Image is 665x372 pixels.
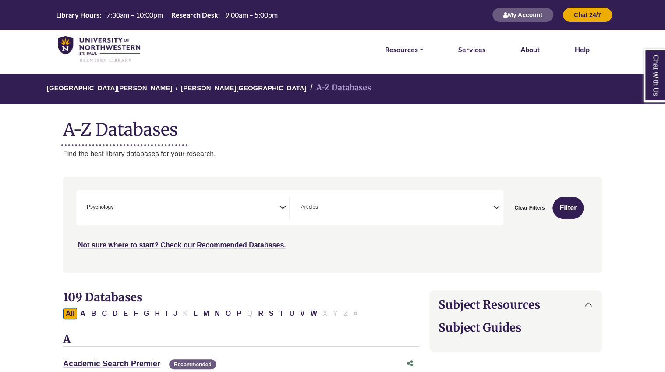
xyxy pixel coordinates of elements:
div: Alpha-list to filter by first letter of database name [63,309,361,317]
button: Filter Results R [255,308,266,319]
button: Share this database [401,355,419,372]
button: Filter Results H [152,308,163,319]
button: Filter Results V [297,308,308,319]
a: Hours Today [53,10,281,20]
button: Filter Results U [287,308,297,319]
span: 109 Databases [63,290,142,304]
button: Submit for Search Results [552,197,584,219]
p: Find the best library databases for your research. [63,148,602,160]
th: Library Hours: [53,10,102,19]
span: Recommended [169,359,216,369]
button: Filter Results I [163,308,170,319]
a: Chat 24/7 [562,11,612,18]
a: Resources [385,44,423,55]
button: Filter Results D [110,308,120,319]
button: Subject Resources [430,291,601,318]
a: My Account [492,11,554,18]
button: Filter Results J [170,308,180,319]
button: Filter Results A [78,308,88,319]
nav: breadcrumb [63,74,602,104]
button: Filter Results N [212,308,223,319]
span: 9:00am – 5:00pm [225,11,278,19]
span: Psychology [87,203,113,211]
button: Filter Results B [88,308,99,319]
h3: A [63,333,419,347]
button: Filter Results E [121,308,131,319]
table: Hours Today [53,10,281,18]
nav: Search filters [63,177,602,272]
a: [PERSON_NAME][GEOGRAPHIC_DATA] [181,83,306,92]
button: Clear Filters [509,197,550,219]
a: Services [458,44,485,55]
textarea: Search [320,205,324,212]
img: library_home [58,36,140,63]
button: Chat 24/7 [562,7,612,22]
button: My Account [492,7,554,22]
button: Filter Results S [266,308,276,319]
button: Filter Results T [277,308,287,319]
span: 7:30am – 10:00pm [106,11,163,19]
li: Psychology [83,203,113,211]
button: Filter Results P [234,308,244,319]
a: About [520,44,540,55]
li: Articles [297,203,318,211]
button: Filter Results L [191,308,200,319]
h1: A-Z Databases [63,113,602,139]
li: A-Z Databases [306,82,371,94]
textarea: Search [115,205,119,212]
a: Help [575,44,590,55]
a: [GEOGRAPHIC_DATA][PERSON_NAME] [47,83,172,92]
button: Filter Results M [201,308,212,319]
button: Filter Results W [308,308,320,319]
h2: Subject Guides [439,321,593,334]
button: All [63,308,77,319]
a: Not sure where to start? Check our Recommended Databases. [78,241,286,249]
span: Articles [301,203,318,211]
button: Filter Results G [141,308,152,319]
button: Filter Results O [223,308,233,319]
th: Research Desk: [168,10,220,19]
button: Filter Results C [99,308,110,319]
button: Filter Results F [131,308,141,319]
a: Academic Search Premier [63,359,160,368]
